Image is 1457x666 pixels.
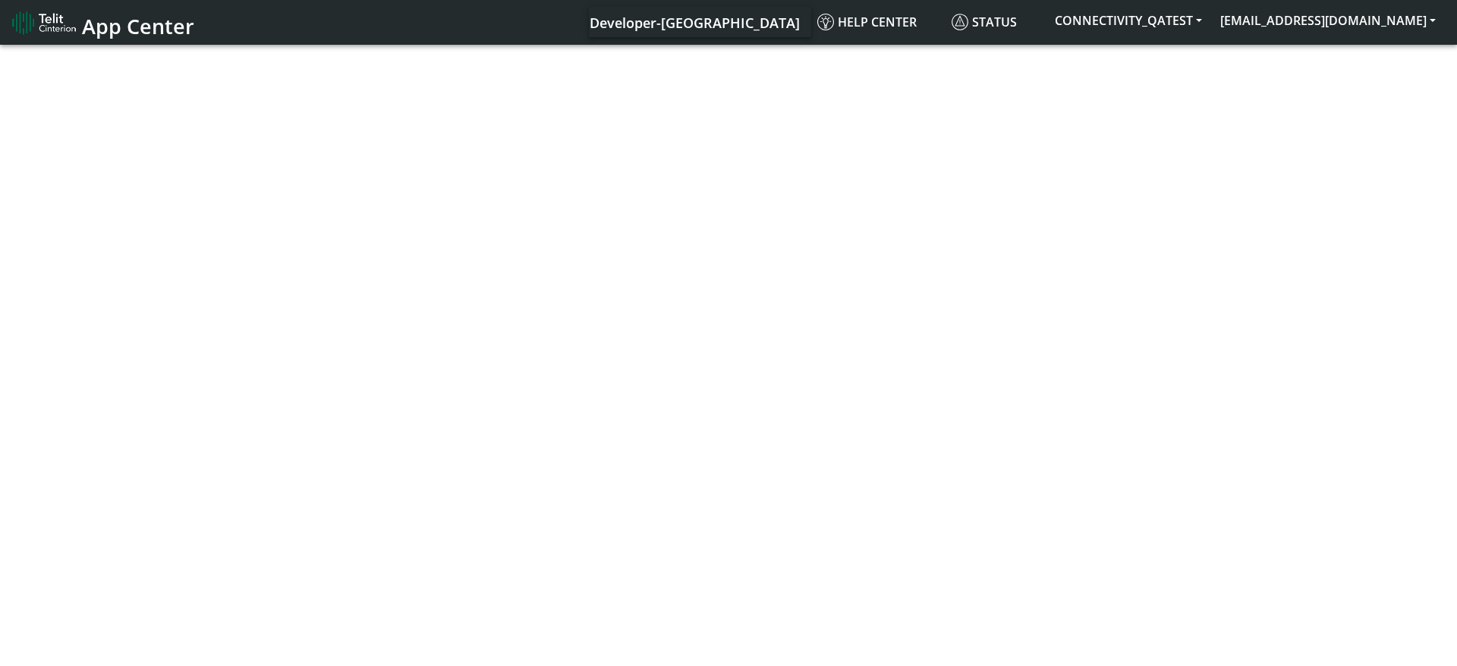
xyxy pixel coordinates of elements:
img: logo-telit-cinterion-gw-new.png [12,11,76,35]
span: Status [952,14,1017,30]
a: Help center [811,7,946,37]
span: App Center [82,12,194,40]
a: App Center [12,6,192,39]
button: CONNECTIVITY_QATEST [1046,7,1211,34]
button: [EMAIL_ADDRESS][DOMAIN_NAME] [1211,7,1445,34]
a: Status [946,7,1046,37]
img: knowledge.svg [817,14,834,30]
span: Help center [817,14,917,30]
a: Your current platform instance [589,7,799,37]
span: Developer-[GEOGRAPHIC_DATA] [590,14,800,32]
img: status.svg [952,14,968,30]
